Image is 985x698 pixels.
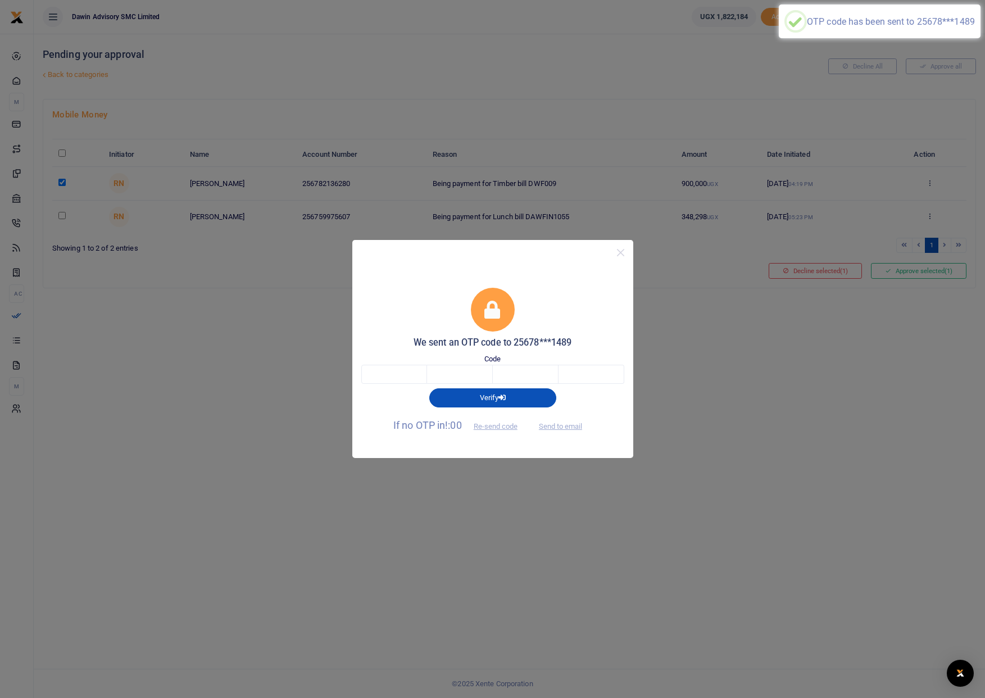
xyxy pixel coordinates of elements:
[612,244,629,261] button: Close
[484,353,501,365] label: Code
[361,337,624,348] h5: We sent an OTP code to 25678***1489
[445,419,461,431] span: !:00
[947,660,974,687] div: Open Intercom Messenger
[393,419,527,431] span: If no OTP in
[807,16,975,27] div: OTP code has been sent to 25678***1489
[429,388,556,407] button: Verify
